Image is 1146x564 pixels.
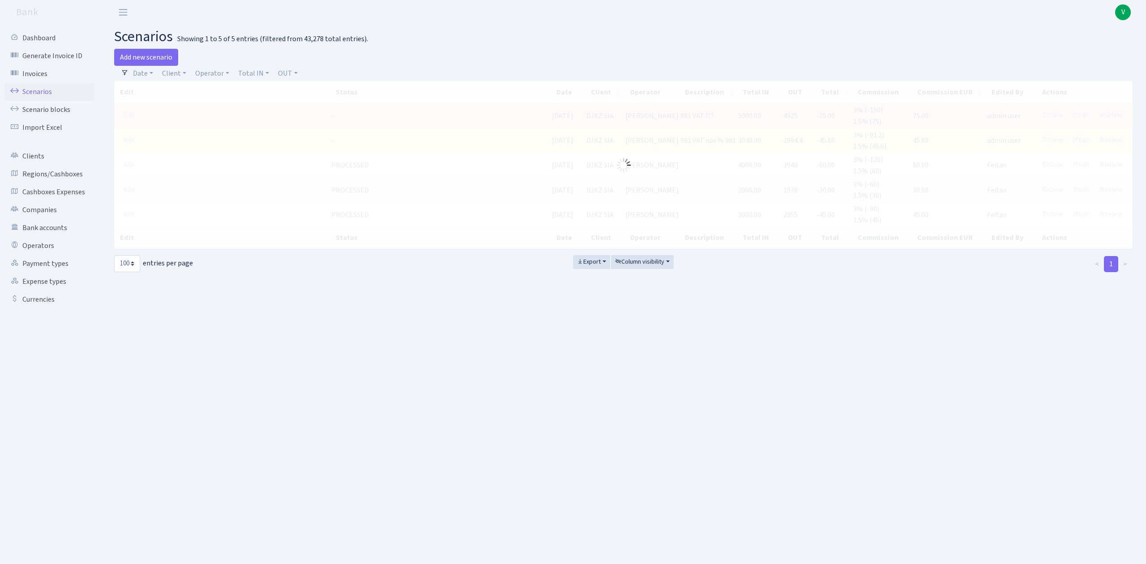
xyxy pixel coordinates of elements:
a: OUT [274,66,301,81]
a: 1 [1104,256,1118,272]
a: Add new scenario [114,49,178,66]
button: Column visibility [611,255,674,269]
a: Date [129,66,157,81]
a: Operators [4,237,94,255]
label: entries per page [114,255,193,272]
span: Export [577,257,601,266]
span: scenarios [114,26,173,47]
a: Scenarios [4,83,94,101]
button: Export [573,255,610,269]
a: Clients [4,147,94,165]
a: Total IN [235,66,273,81]
a: Generate Invoice ID [4,47,94,65]
img: Processing... [616,158,631,172]
a: Currencies [4,291,94,308]
a: Import Excel [4,119,94,137]
div: Showing 1 to 5 of 5 entries (filtered from 43,278 total entries). [177,35,368,43]
a: Operator [192,66,233,81]
select: entries per page [114,255,140,272]
a: Dashboard [4,29,94,47]
a: Cashboxes Expenses [4,183,94,201]
a: Client [158,66,190,81]
a: Payment types [4,255,94,273]
a: Bank accounts [4,219,94,237]
a: Regions/Cashboxes [4,165,94,183]
a: Invoices [4,65,94,83]
a: Expense types [4,273,94,291]
a: Scenario blocks [4,101,94,119]
a: Companies [4,201,94,219]
button: Toggle navigation [112,5,134,20]
span: Column visibility [615,257,664,266]
a: V [1115,4,1131,20]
